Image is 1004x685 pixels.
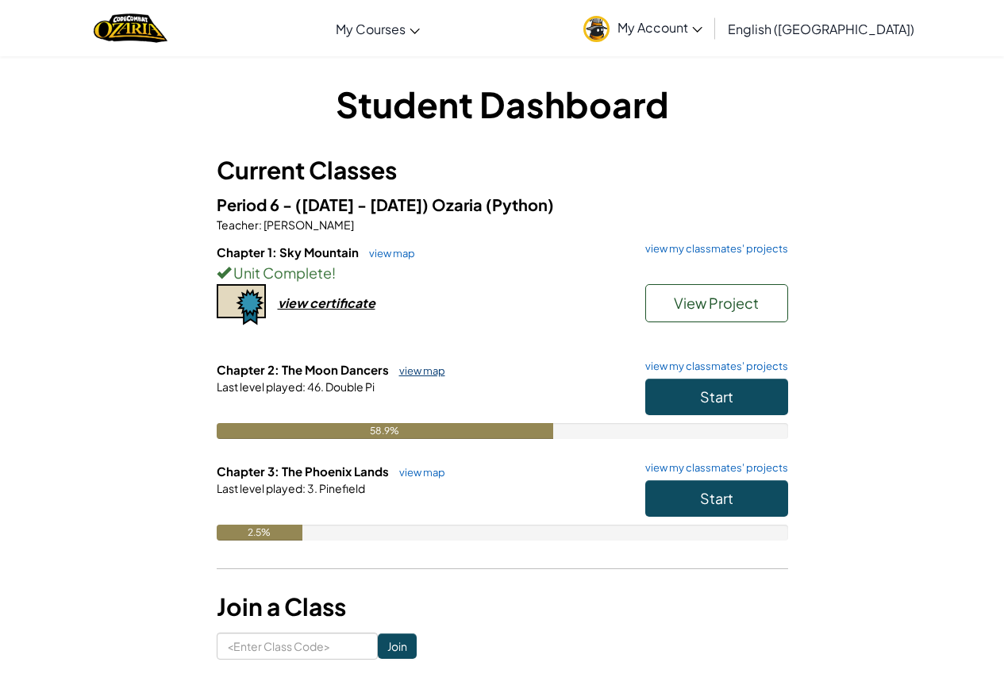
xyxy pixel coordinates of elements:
[302,481,306,495] span: :
[306,379,324,394] span: 46.
[302,379,306,394] span: :
[391,466,445,479] a: view map
[583,16,610,42] img: avatar
[262,217,354,232] span: [PERSON_NAME]
[278,294,375,311] div: view certificate
[378,633,417,659] input: Join
[637,361,788,371] a: view my classmates' projects
[217,362,391,377] span: Chapter 2: The Moon Dancers
[728,21,914,37] span: English ([GEOGRAPHIC_DATA])
[700,489,733,507] span: Start
[217,244,361,260] span: Chapter 1: Sky Mountain
[259,217,262,232] span: :
[674,294,759,312] span: View Project
[700,387,733,406] span: Start
[217,194,486,214] span: Period 6 - ([DATE] - [DATE]) Ozaria
[94,12,167,44] img: Home
[94,12,167,44] a: Ozaria by CodeCombat logo
[486,194,554,214] span: (Python)
[328,7,428,50] a: My Courses
[645,480,788,517] button: Start
[217,464,391,479] span: Chapter 3: The Phoenix Lands
[231,264,332,282] span: Unit Complete
[217,525,302,541] div: 2.5%
[217,79,788,129] h1: Student Dashboard
[306,481,317,495] span: 3.
[637,244,788,254] a: view my classmates' projects
[217,481,302,495] span: Last level played
[317,481,365,495] span: Pinefield
[217,284,266,325] img: certificate-icon.png
[217,589,788,625] h3: Join a Class
[217,633,378,660] input: <Enter Class Code>
[361,247,415,260] a: view map
[332,264,336,282] span: !
[217,152,788,188] h3: Current Classes
[324,379,375,394] span: Double Pi
[217,379,302,394] span: Last level played
[617,19,702,36] span: My Account
[645,379,788,415] button: Start
[217,294,375,311] a: view certificate
[217,217,259,232] span: Teacher
[637,463,788,473] a: view my classmates' projects
[720,7,922,50] a: English ([GEOGRAPHIC_DATA])
[645,284,788,322] button: View Project
[575,3,710,53] a: My Account
[217,423,553,439] div: 58.9%
[336,21,406,37] span: My Courses
[391,364,445,377] a: view map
